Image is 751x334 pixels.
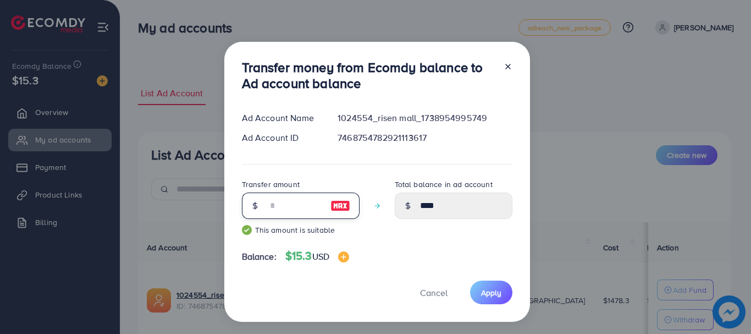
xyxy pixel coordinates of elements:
[242,225,252,235] img: guide
[233,132,329,144] div: Ad Account ID
[242,59,495,91] h3: Transfer money from Ecomdy balance to Ad account balance
[481,287,501,298] span: Apply
[406,281,461,304] button: Cancel
[242,225,360,236] small: This amount is suitable
[470,281,512,304] button: Apply
[420,287,448,299] span: Cancel
[329,132,521,144] div: 7468754782921113617
[242,179,300,190] label: Transfer amount
[285,249,349,263] h4: $15.3
[330,199,350,212] img: image
[395,179,493,190] label: Total balance in ad account
[338,251,349,262] img: image
[312,250,329,262] span: USD
[329,112,521,124] div: 1024554_risen mall_1738954995749
[233,112,329,124] div: Ad Account Name
[242,250,277,263] span: Balance:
